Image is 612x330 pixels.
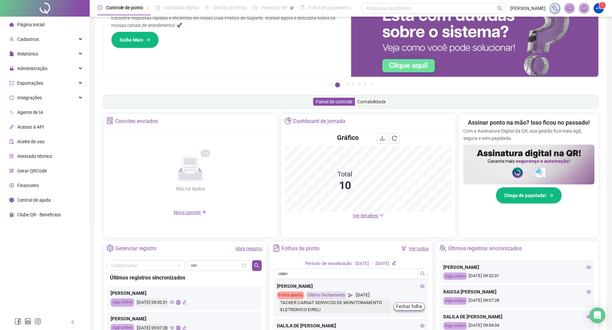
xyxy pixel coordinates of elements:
[409,246,429,251] a: Ver todos
[443,297,467,305] div: App online
[17,183,39,188] span: Financeiro
[277,291,304,299] div: Folha aberta
[182,326,187,330] span: edit
[443,322,467,330] div: App online
[111,289,258,297] div: [PERSON_NAME]
[468,118,590,127] h2: Assinar ponto na mão? Isso ficou no passado!
[205,5,209,10] span: sun
[261,5,287,10] span: Painel do DP
[376,260,389,267] div: [DATE]
[115,243,156,254] div: Gerenciar registro
[17,154,52,159] span: Atestado técnico
[586,314,591,319] span: eye
[17,80,43,86] span: Exportações
[353,213,384,218] a: Ver detalhes down
[497,6,502,11] span: search
[293,116,345,127] div: Dashboard de jornada
[107,245,114,252] span: setting
[279,299,391,314] div: TACKER CARSAT SERVICOS DE MONITORAMENTO ELETRONICO EIRELI
[443,288,591,295] div: RAISSA [PERSON_NAME]
[176,300,180,304] span: global
[9,66,14,71] span: lock
[146,6,150,10] span: pushpin
[17,37,39,42] span: Cadastros
[70,320,75,324] span: left
[586,289,591,294] span: eye
[115,116,158,127] div: Convites enviados
[599,2,606,9] sup: Atualize o seu contato no menu Meus Dados
[111,315,258,322] div: [PERSON_NAME]
[420,323,425,328] span: eye
[174,210,207,215] span: Novo convite
[235,246,262,251] a: Abrir registro
[17,22,44,27] span: Página inicial
[589,307,605,323] div: Open Intercom Messenger
[9,212,14,217] span: gift
[355,260,369,267] div: [DATE]
[182,300,187,304] span: edit
[305,260,353,267] div: Período de visualização:
[111,298,134,307] div: App online
[25,318,31,325] span: linkedin
[285,117,292,124] span: pie-chart
[601,3,604,8] span: 1
[15,318,21,325] span: facebook
[170,326,174,330] span: eye
[393,302,425,310] button: Fechar folha
[146,38,150,42] span: arrow-right
[392,136,397,141] span: reload
[9,154,14,159] span: solution
[282,243,319,254] div: Folhas de ponto
[300,5,305,10] span: book
[111,14,343,29] p: Encontre respostas rápidas e eficientes em nosso Guia Prático de Suporte. Acesse agora e descubra...
[277,322,425,329] div: DALILA DE [PERSON_NAME]
[17,139,44,144] span: Aceite de uso
[443,273,591,280] div: [DATE] 09:32:31
[9,183,14,188] span: dollar
[463,145,594,184] img: banner%2F02c71560-61a6-44d4-94b9-c8ab97240462.png
[443,273,467,280] div: App online
[443,313,591,320] div: DALILA DE [PERSON_NAME]
[581,5,587,11] span: bell
[396,303,422,310] span: Fechar folha
[370,82,373,86] button: 7
[329,82,332,86] button: 1
[549,193,554,198] span: arrow-right
[17,212,61,217] span: Clube QR - Beneficios
[111,32,159,48] button: Saiba Mais
[443,264,591,271] div: [PERSON_NAME]
[448,243,522,254] div: Últimos registros sincronizados
[164,5,199,10] span: Admissão digital
[372,260,373,267] div: -
[364,82,367,86] button: 6
[277,282,425,290] div: [PERSON_NAME]
[9,81,14,85] span: export
[443,322,591,330] div: [DATE] 09:04:34
[337,133,359,142] h4: Gráfico
[17,110,43,115] span: Agente de IA
[110,274,259,282] div: Últimos registros sincronizados
[9,125,14,129] span: api
[353,213,378,218] span: Ver detalhes
[357,99,386,104] span: Contabilidade
[346,82,349,86] button: 3
[9,95,14,100] span: sync
[9,22,14,27] span: home
[316,99,352,104] span: Painel de controle
[443,297,591,305] div: [DATE] 09:07:28
[420,271,425,276] span: search
[9,37,14,42] span: user-add
[496,187,562,204] button: Chega de papelada!
[594,3,604,13] img: 52457
[335,82,340,87] button: 2
[567,5,572,11] span: notification
[358,82,361,86] button: 5
[463,127,594,142] p: Com a Assinatura Digital da QR, sua gestão fica mais ágil, segura e sem papelada.
[586,265,591,270] span: eye
[392,261,396,265] span: edit
[106,5,143,10] span: Controle de ponto
[17,197,51,203] span: Central de ajuda
[107,117,114,124] span: solution
[17,66,47,71] span: Administração
[17,124,44,130] span: Acesso à API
